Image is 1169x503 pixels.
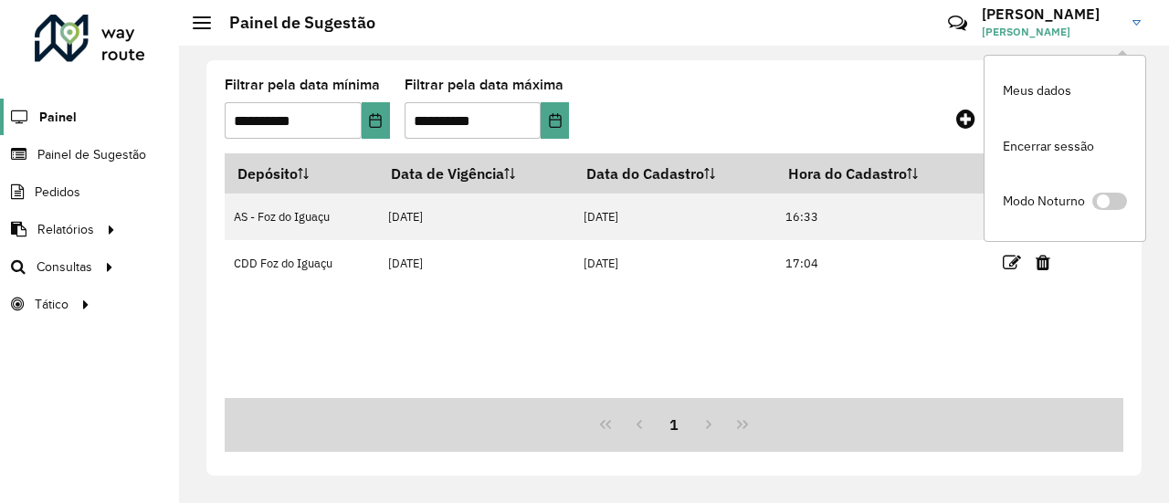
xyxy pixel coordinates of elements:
[362,102,390,139] button: Choose Date
[541,102,569,139] button: Choose Date
[225,194,378,240] td: AS - Foz do Iguaçu
[378,240,574,287] td: [DATE]
[225,74,380,96] label: Filtrar pela data mínima
[405,74,563,96] label: Filtrar pela data máxima
[37,220,94,239] span: Relatórios
[985,63,1145,119] a: Meus dados
[378,154,574,194] th: Data de Vigência
[982,24,1119,40] span: [PERSON_NAME]
[574,240,776,287] td: [DATE]
[35,295,68,314] span: Tático
[211,13,375,33] h2: Painel de Sugestão
[657,407,691,442] button: 1
[574,154,776,194] th: Data do Cadastro
[37,145,146,164] span: Painel de Sugestão
[775,240,978,287] td: 17:04
[979,154,1089,193] th: Ações
[775,154,978,194] th: Hora do Cadastro
[985,119,1145,174] a: Encerrar sessão
[1036,250,1050,275] a: Excluir
[938,4,977,43] a: Contato Rápido
[574,194,776,240] td: [DATE]
[35,183,80,202] span: Pedidos
[1003,250,1021,275] a: Editar
[225,240,378,287] td: CDD Foz do Iguaçu
[37,257,92,277] span: Consultas
[775,194,978,240] td: 16:33
[982,5,1119,23] h3: [PERSON_NAME]
[39,108,77,127] span: Painel
[225,154,378,194] th: Depósito
[378,194,574,240] td: [DATE]
[1003,192,1085,211] span: Modo Noturno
